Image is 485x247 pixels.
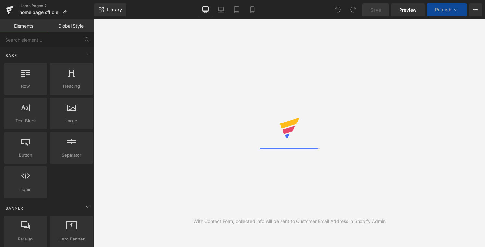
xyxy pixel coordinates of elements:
span: home page officiel [20,10,59,15]
button: More [469,3,482,16]
button: Redo [347,3,360,16]
a: Laptop [213,3,229,16]
span: Save [370,6,381,13]
span: Base [5,52,18,58]
span: Button [6,152,45,159]
span: Liquid [6,186,45,193]
span: Row [6,83,45,90]
span: Publish [435,7,451,12]
a: Global Style [47,19,94,32]
a: New Library [94,3,126,16]
span: Library [107,7,122,13]
button: Undo [331,3,344,16]
span: Parallax [6,236,45,242]
a: Mobile [244,3,260,16]
a: Tablet [229,3,244,16]
a: Preview [391,3,425,16]
span: Preview [399,6,417,13]
button: Publish [427,3,467,16]
span: Heading [52,83,91,90]
a: Desktop [198,3,213,16]
span: Text Block [6,117,45,124]
span: Hero Banner [52,236,91,242]
a: Home Pages [20,3,94,8]
span: Banner [5,205,24,211]
div: With Contact Form, collected info will be sent to Customer Email Address in Shopify Admin [193,218,386,225]
span: Image [52,117,91,124]
span: Separator [52,152,91,159]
